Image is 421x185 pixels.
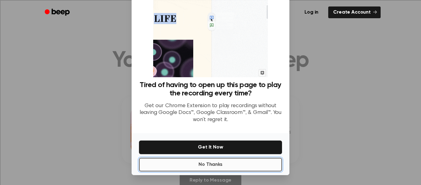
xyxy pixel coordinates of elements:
[2,41,419,47] div: Move To ...
[2,30,419,36] div: Sign out
[139,158,282,171] button: No Thanks
[298,5,325,19] a: Log in
[2,25,419,30] div: Options
[2,14,419,19] div: Move To ...
[139,81,282,98] h3: Tired of having to open up this page to play the recording every time?
[2,19,419,25] div: Delete
[40,6,75,19] a: Beep
[2,2,419,8] div: Sort A > Z
[2,8,419,14] div: Sort New > Old
[139,103,282,124] p: Get our Chrome Extension to play recordings without leaving Google Docs™, Google Classroom™, & Gm...
[328,6,381,18] a: Create Account
[2,36,419,41] div: Rename
[139,141,282,154] button: Get It Now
